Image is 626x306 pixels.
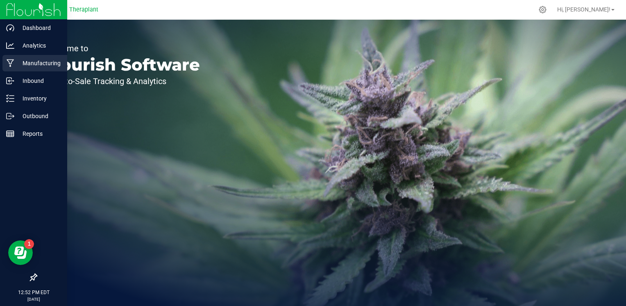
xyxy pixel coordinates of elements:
p: Inventory [14,94,64,103]
p: Outbound [14,111,64,121]
inline-svg: Manufacturing [6,59,14,67]
p: Inbound [14,76,64,86]
span: Theraplant [69,6,98,13]
span: Hi, [PERSON_NAME]! [557,6,610,13]
p: Welcome to [44,44,200,53]
inline-svg: Outbound [6,112,14,120]
inline-svg: Reports [6,130,14,138]
inline-svg: Analytics [6,41,14,50]
inline-svg: Dashboard [6,24,14,32]
p: Reports [14,129,64,139]
p: Flourish Software [44,57,200,73]
p: Analytics [14,41,64,50]
p: Dashboard [14,23,64,33]
inline-svg: Inventory [6,94,14,103]
iframe: Resource center [8,240,33,265]
p: Seed-to-Sale Tracking & Analytics [44,77,200,85]
inline-svg: Inbound [6,77,14,85]
iframe: Resource center unread badge [24,239,34,249]
div: Manage settings [538,6,548,14]
p: [DATE] [4,296,64,302]
p: Manufacturing [14,58,64,68]
p: 12:52 PM EDT [4,289,64,296]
